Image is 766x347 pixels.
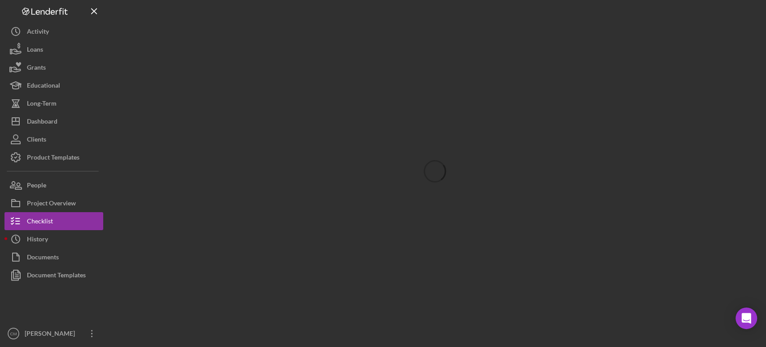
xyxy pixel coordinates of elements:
[22,325,81,345] div: [PERSON_NAME]
[735,307,757,329] div: Open Intercom Messenger
[27,266,86,286] div: Document Templates
[27,248,59,268] div: Documents
[27,230,48,250] div: History
[27,76,60,97] div: Educational
[4,212,103,230] button: Checklist
[4,176,103,194] button: People
[4,230,103,248] button: History
[27,58,46,79] div: Grants
[4,76,103,94] button: Educational
[4,94,103,112] button: Long-Term
[4,325,103,343] button: CM[PERSON_NAME]
[4,130,103,148] button: Clients
[4,112,103,130] button: Dashboard
[4,194,103,212] button: Project Overview
[27,212,53,232] div: Checklist
[4,22,103,40] button: Activity
[27,176,46,196] div: People
[4,248,103,266] button: Documents
[4,266,103,284] button: Document Templates
[10,331,17,336] text: CM
[27,112,57,133] div: Dashboard
[4,148,103,166] button: Product Templates
[27,130,46,151] div: Clients
[27,94,57,115] div: Long-Term
[4,58,103,76] button: Grants
[27,194,76,214] div: Project Overview
[27,40,43,61] div: Loans
[27,22,49,43] div: Activity
[27,148,79,169] div: Product Templates
[4,40,103,58] button: Loans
